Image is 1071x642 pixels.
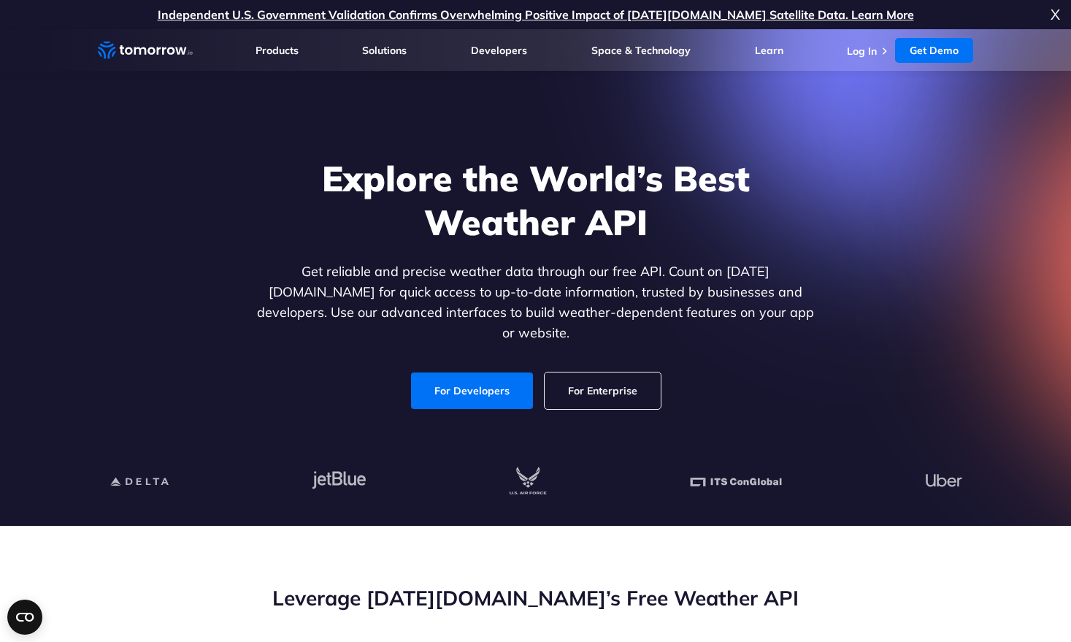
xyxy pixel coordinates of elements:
a: Products [256,44,299,57]
button: Open CMP widget [7,600,42,635]
a: Log In [847,45,877,58]
a: Space & Technology [591,44,691,57]
a: Get Demo [895,38,973,63]
a: For Developers [411,372,533,409]
h2: Leverage [DATE][DOMAIN_NAME]’s Free Weather API [98,584,974,612]
a: Home link [98,39,193,61]
a: For Enterprise [545,372,661,409]
h1: Explore the World’s Best Weather API [254,156,818,244]
a: Independent U.S. Government Validation Confirms Overwhelming Positive Impact of [DATE][DOMAIN_NAM... [158,7,914,22]
a: Solutions [362,44,407,57]
a: Developers [471,44,527,57]
p: Get reliable and precise weather data through our free API. Count on [DATE][DOMAIN_NAME] for quic... [254,261,818,343]
a: Learn [755,44,783,57]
